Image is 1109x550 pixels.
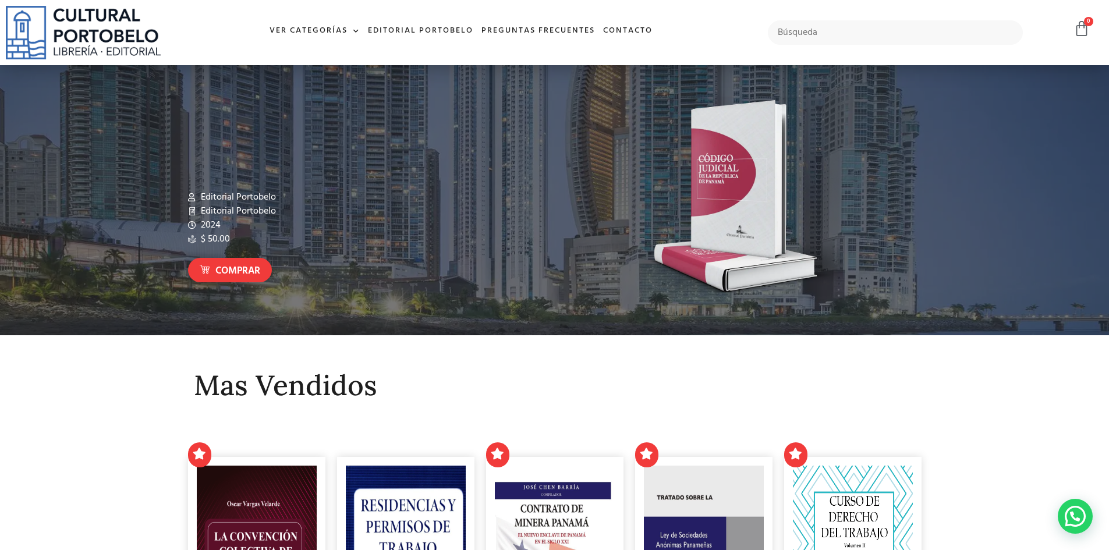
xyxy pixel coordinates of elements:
[198,218,221,232] span: 2024
[1084,17,1093,26] span: 0
[198,232,230,246] span: $ 50.00
[768,20,1023,45] input: Búsqueda
[1073,20,1090,37] a: 0
[194,370,916,401] h2: Mas Vendidos
[477,19,599,44] a: Preguntas frecuentes
[265,19,364,44] a: Ver Categorías
[198,204,276,218] span: Editorial Portobelo
[215,264,260,279] span: Comprar
[198,190,276,204] span: Editorial Portobelo
[599,19,657,44] a: Contacto
[188,258,272,283] a: Comprar
[364,19,477,44] a: Editorial Portobelo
